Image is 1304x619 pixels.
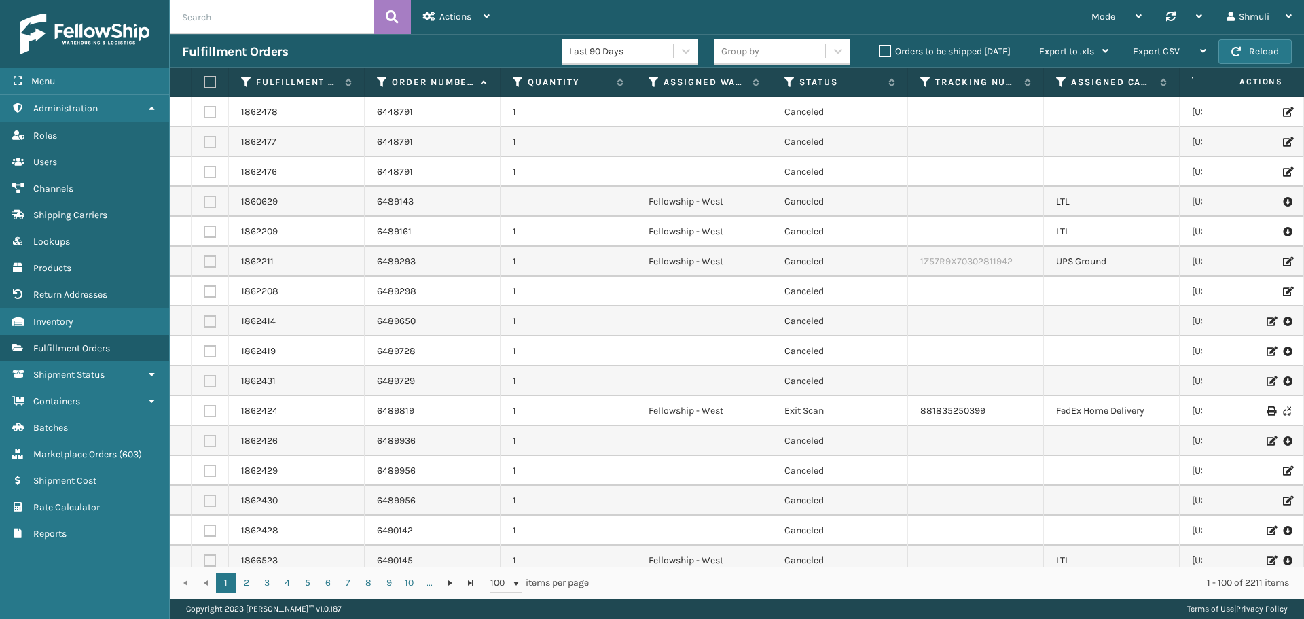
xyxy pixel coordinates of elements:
td: Exit Scan [772,396,908,426]
img: logo [20,14,149,54]
i: Edit [1267,347,1275,356]
td: Fellowship - West [636,396,772,426]
label: Assigned Carrier Service [1071,76,1153,88]
a: 1862431 [241,374,276,388]
i: Print Label [1267,406,1275,416]
span: Products [33,262,71,274]
span: Actions [1197,71,1291,93]
td: 1 [501,426,636,456]
a: 1862478 [241,105,278,119]
i: Pull BOL [1283,195,1291,209]
a: 1862211 [241,255,274,268]
i: Pull BOL [1283,434,1291,448]
span: Roles [33,130,57,141]
td: Canceled [772,127,908,157]
p: Copyright 2023 [PERSON_NAME]™ v 1.0.187 [186,599,342,619]
a: 2 [236,573,257,593]
span: Go to the next page [445,578,456,588]
span: Marketplace Orders [33,448,117,460]
a: 1866523 [241,554,278,567]
td: 1 [501,336,636,366]
i: Pull BOL [1283,524,1291,537]
a: 1862419 [241,344,276,358]
td: Canceled [772,277,908,306]
a: 4 [277,573,297,593]
td: LTL [1044,187,1180,217]
span: Shipment Cost [33,475,96,487]
a: 1860629 [241,195,278,209]
span: Shipment Status [33,369,105,381]
div: Last 90 Days [569,44,674,58]
td: Fellowship - West [636,546,772,576]
td: Canceled [772,247,908,277]
a: 7 [338,573,359,593]
a: 881835250399 [920,405,985,417]
label: Orders to be shipped [DATE] [879,46,1011,57]
a: 6489936 [377,434,416,448]
span: Channels [33,183,73,194]
a: 1862426 [241,434,278,448]
a: 1862209 [241,225,278,238]
i: Edit [1267,436,1275,446]
i: Edit [1267,317,1275,326]
a: 8 [359,573,379,593]
span: Lookups [33,236,70,247]
span: Reports [33,528,67,540]
td: 1 [501,516,636,546]
i: Edit [1267,526,1275,535]
td: LTL [1044,546,1180,576]
td: Canceled [772,306,908,336]
span: Batches [33,422,68,434]
a: 1862476 [241,165,277,179]
span: 100 [490,576,511,590]
span: Go to the last page [465,578,476,588]
a: 1Z57R9X70302811942 [920,255,1013,267]
a: 6448791 [377,165,413,179]
i: Edit [1267,556,1275,565]
td: 1 [501,546,636,576]
td: 1 [501,157,636,187]
td: 1 [501,486,636,516]
div: | [1187,599,1288,619]
td: Canceled [772,336,908,366]
td: 1 [501,306,636,336]
a: 6 [318,573,338,593]
label: Order Number [392,76,474,88]
a: 6448791 [377,135,413,149]
a: 6489729 [377,374,415,388]
a: 1862208 [241,285,278,298]
a: 6490142 [377,524,413,537]
i: Pull BOL [1283,344,1291,358]
span: Inventory [33,316,73,328]
h3: Fulfillment Orders [182,43,288,60]
a: 6489143 [377,195,414,209]
a: 6489161 [377,225,412,238]
a: 10 [399,573,420,593]
label: Status [799,76,882,88]
td: Canceled [772,546,908,576]
span: Fulfillment Orders [33,342,110,354]
i: Pull BOL [1283,315,1291,328]
span: Menu [31,75,55,87]
span: Users [33,156,57,168]
a: 6489650 [377,315,416,328]
button: Reload [1218,39,1292,64]
a: 9 [379,573,399,593]
td: Canceled [772,366,908,396]
a: 3 [257,573,277,593]
a: Go to the last page [460,573,481,593]
a: 1862477 [241,135,276,149]
i: Never Shipped [1283,406,1291,416]
td: UPS Ground [1044,247,1180,277]
td: 1 [501,456,636,486]
td: Canceled [772,217,908,247]
td: Fellowship - West [636,187,772,217]
i: Edit [1283,466,1291,476]
a: Privacy Policy [1236,604,1288,614]
span: Export to .xls [1039,46,1094,57]
label: Assigned Warehouse [664,76,746,88]
i: Pull BOL [1283,225,1291,238]
i: Edit [1283,107,1291,117]
i: Pull BOL [1283,554,1291,567]
td: Canceled [772,157,908,187]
